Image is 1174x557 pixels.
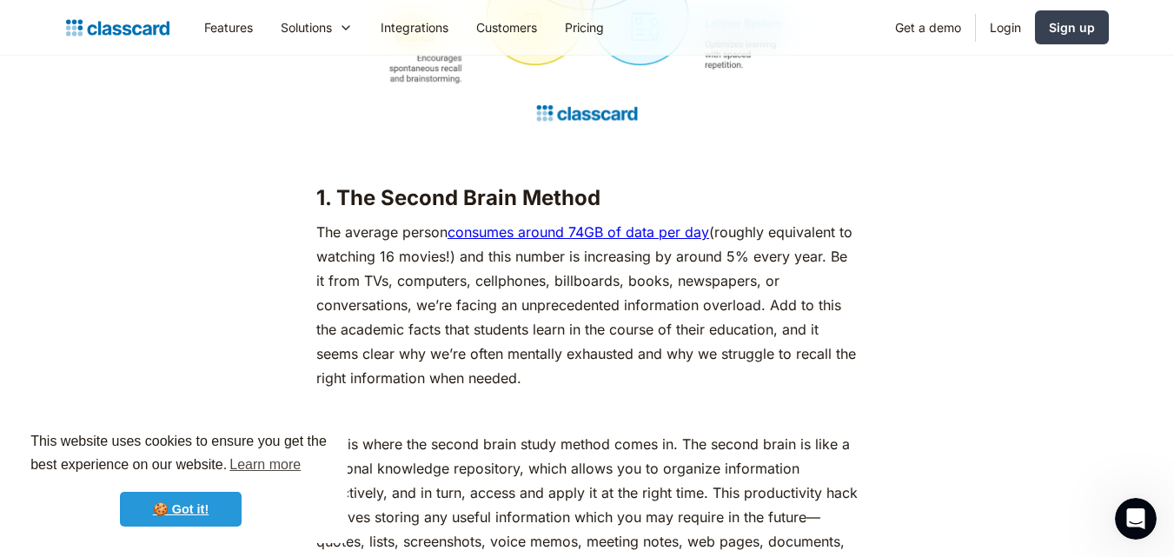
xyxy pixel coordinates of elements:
[281,18,332,36] div: Solutions
[267,8,367,47] div: Solutions
[1049,18,1095,36] div: Sign up
[1115,498,1157,540] iframe: Intercom live chat
[367,8,462,47] a: Integrations
[14,414,348,543] div: cookieconsent
[190,8,267,47] a: Features
[976,8,1035,47] a: Login
[30,431,331,478] span: This website uses cookies to ensure you get the best experience on our website.
[120,492,242,527] a: dismiss cookie message
[462,8,551,47] a: Customers
[316,399,858,423] p: ‍
[316,143,858,168] p: ‍
[551,8,618,47] a: Pricing
[227,452,303,478] a: learn more about cookies
[881,8,975,47] a: Get a demo
[1035,10,1109,44] a: Sign up
[316,185,600,210] strong: 1. The Second Brain Method
[66,16,169,40] a: home
[316,220,858,390] p: The average person (roughly equivalent to watching 16 movies!) and this number is increasing by a...
[448,223,709,241] a: consumes around 74GB of data per day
